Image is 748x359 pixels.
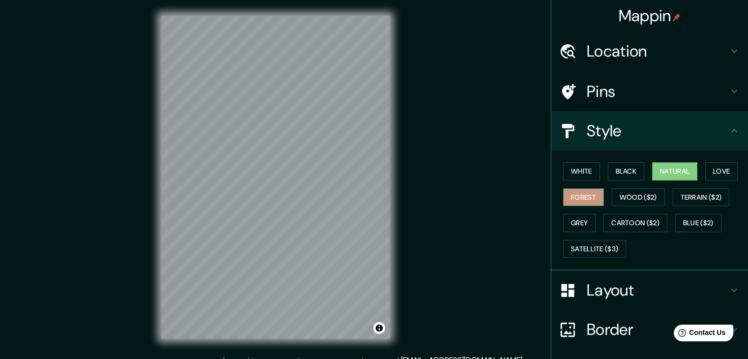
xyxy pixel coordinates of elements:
[551,310,748,349] div: Border
[551,31,748,71] div: Location
[563,214,596,232] button: Grey
[563,188,604,207] button: Forest
[551,270,748,310] div: Layout
[551,72,748,111] div: Pins
[673,188,730,207] button: Terrain ($2)
[608,162,645,180] button: Black
[705,162,738,180] button: Love
[587,320,728,339] h4: Border
[587,41,728,61] h4: Location
[563,240,626,258] button: Satellite ($3)
[619,6,681,26] h4: Mappin
[603,214,667,232] button: Cartoon ($2)
[587,82,728,101] h4: Pins
[587,121,728,141] h4: Style
[673,13,681,21] img: pin-icon.png
[373,322,385,334] button: Toggle attribution
[551,111,748,150] div: Style
[675,214,721,232] button: Blue ($2)
[660,321,737,348] iframe: Help widget launcher
[563,162,600,180] button: White
[587,280,728,300] h4: Layout
[161,16,390,339] canvas: Map
[652,162,697,180] button: Natural
[612,188,665,207] button: Wood ($2)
